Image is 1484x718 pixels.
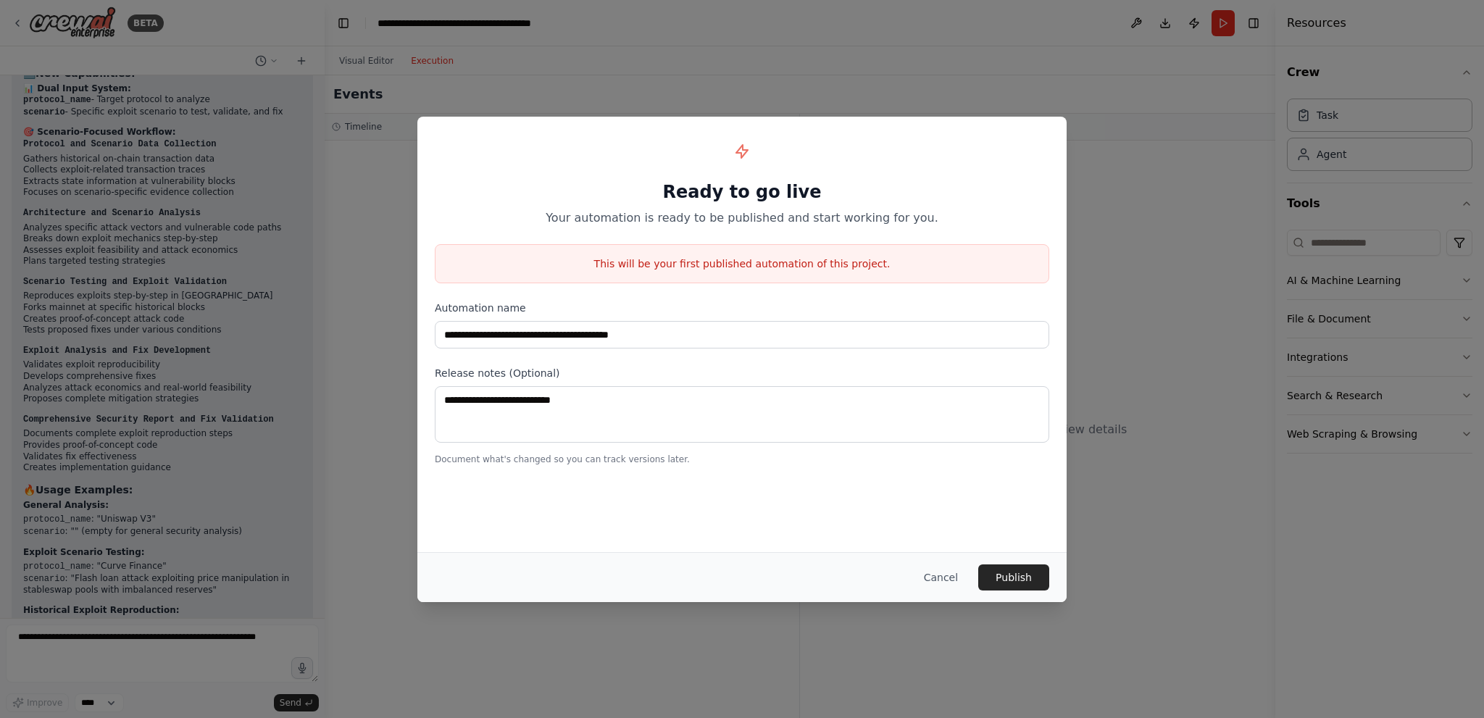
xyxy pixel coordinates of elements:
[435,209,1049,227] p: Your automation is ready to be published and start working for you.
[978,564,1049,590] button: Publish
[435,301,1049,315] label: Automation name
[435,366,1049,380] label: Release notes (Optional)
[435,256,1049,271] p: This will be your first published automation of this project.
[435,454,1049,465] p: Document what's changed so you can track versions later.
[435,180,1049,204] h1: Ready to go live
[912,564,970,590] button: Cancel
